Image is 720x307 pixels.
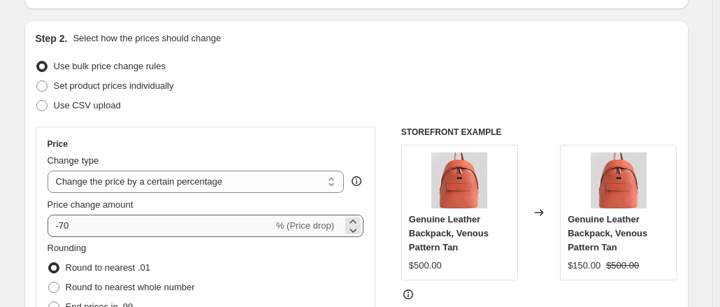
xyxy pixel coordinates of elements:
span: Rounding [48,243,87,253]
strike: $500.00 [606,259,639,273]
span: Set product prices individually [54,80,174,91]
span: % (Price drop) [276,220,334,231]
div: $150.00 [568,259,600,273]
span: Genuine Leather Backpack, Venous Pattern Tan [568,214,647,252]
span: Round to nearest .01 [66,262,150,273]
span: Round to nearest whole number [66,282,195,292]
h6: STOREFRONT EXAMPLE [401,127,677,138]
div: $500.00 [409,259,442,273]
div: help [350,174,363,188]
span: Price change amount [48,199,134,210]
img: BP1461-VEN-TAN_1_80x.jpg [431,152,487,208]
img: BP1461-VEN-TAN_1_80x.jpg [591,152,647,208]
p: Select how the prices should change [73,31,221,45]
span: Genuine Leather Backpack, Venous Pattern Tan [409,214,489,252]
span: Change type [48,155,99,166]
h3: Price [48,138,68,150]
h2: Step 2. [36,31,68,45]
input: -15 [48,215,273,237]
span: Use CSV upload [54,100,121,110]
span: Use bulk price change rules [54,61,166,71]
